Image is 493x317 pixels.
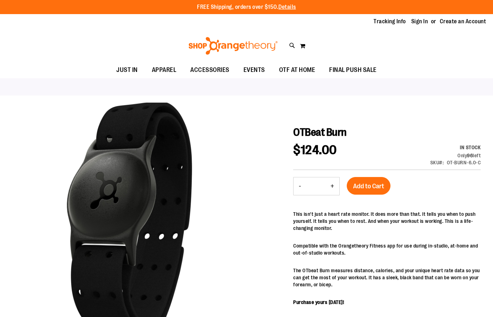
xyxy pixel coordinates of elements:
[325,177,339,195] button: Increase product quantity
[440,18,486,25] a: Create an Account
[353,182,384,190] span: Add to Cart
[278,4,296,10] a: Details
[460,145,481,150] span: In stock
[152,62,177,78] span: APPAREL
[293,126,347,138] span: OTBeat Burn
[294,177,306,195] button: Decrease product quantity
[244,62,265,78] span: EVENTS
[322,62,384,78] a: FINAL PUSH SALE
[236,62,272,78] a: EVENTS
[293,299,344,305] b: Purchase yours [DATE]!
[293,267,481,288] p: The OTbeat Burn measures distance, calories, and your unique heart rate data so you can get the m...
[347,177,390,195] button: Add to Cart
[306,178,325,195] input: Product quantity
[329,62,377,78] span: FINAL PUSH SALE
[279,62,315,78] span: OTF AT HOME
[293,242,481,256] p: Compatible with the Orangetheory Fitness app for use during in-studio, at-home and out-of-studio ...
[467,153,473,158] strong: 96
[109,62,145,78] a: JUST IN
[430,160,444,165] strong: SKU
[116,62,138,78] span: JUST IN
[187,37,279,55] img: Shop Orangetheory
[183,62,236,78] a: ACCESSORIES
[293,211,481,232] p: This isn't just a heart rate monitor. It does more than that. It tells you when to push yourself....
[447,159,481,166] div: OT-BURN-6.0-C
[190,62,229,78] span: ACCESSORIES
[374,18,406,25] a: Tracking Info
[272,62,322,78] a: OTF AT HOME
[293,143,337,157] span: $124.00
[411,18,428,25] a: Sign In
[145,62,184,78] a: APPAREL
[197,3,296,11] p: FREE Shipping, orders over $150.
[430,144,481,151] div: Availability
[430,152,481,159] div: Only 96 left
